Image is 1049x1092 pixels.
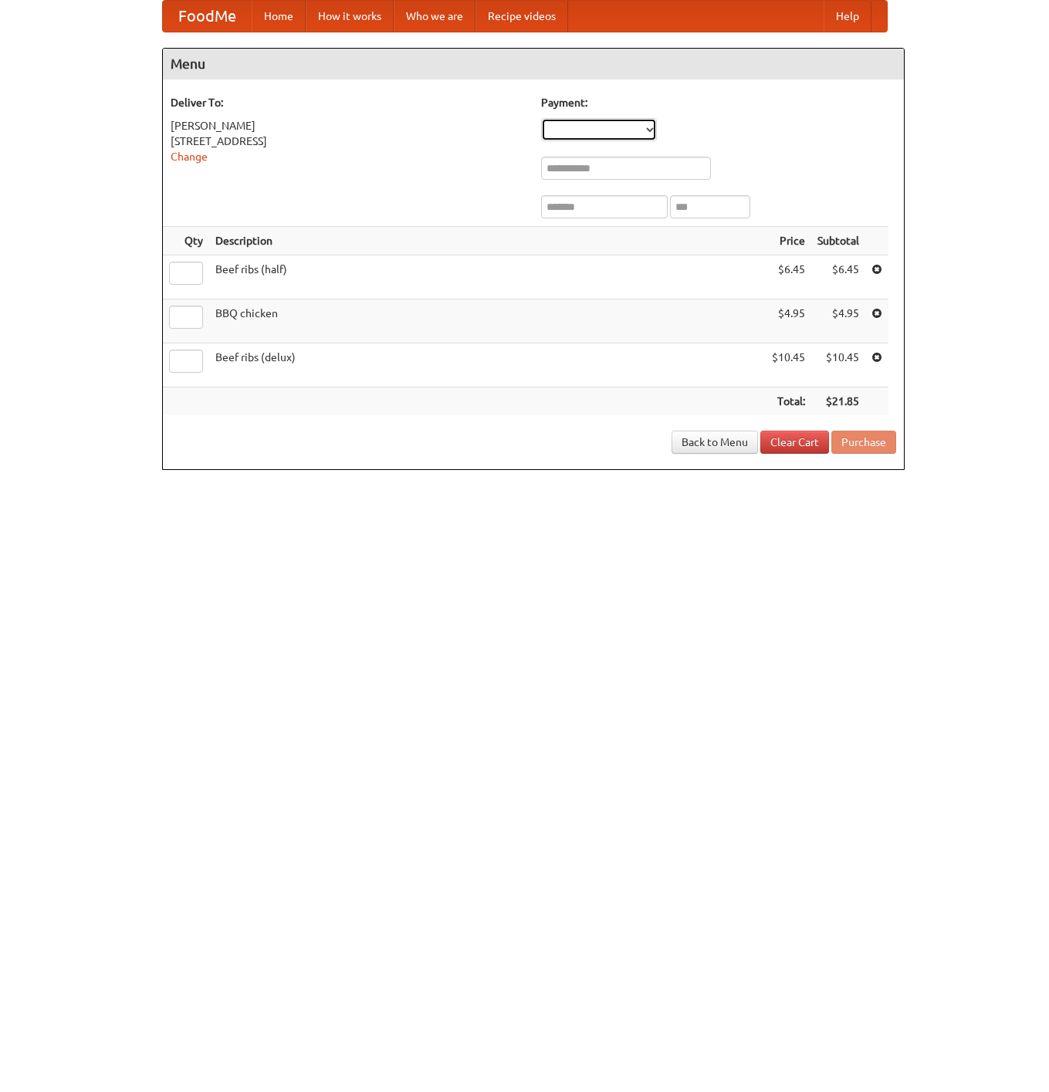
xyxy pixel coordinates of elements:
td: $6.45 [811,255,865,299]
a: Home [252,1,306,32]
a: Clear Cart [760,431,829,454]
td: $4.95 [766,299,811,343]
h4: Menu [163,49,904,79]
a: Back to Menu [672,431,758,454]
td: $10.45 [811,343,865,387]
td: BBQ chicken [209,299,766,343]
td: Beef ribs (delux) [209,343,766,387]
th: Description [209,227,766,255]
a: Help [824,1,871,32]
a: Change [171,150,208,163]
div: [PERSON_NAME] [171,118,526,134]
a: How it works [306,1,394,32]
a: Recipe videos [475,1,568,32]
th: Price [766,227,811,255]
td: $10.45 [766,343,811,387]
h5: Payment: [541,95,896,110]
div: [STREET_ADDRESS] [171,134,526,149]
a: FoodMe [163,1,252,32]
a: Who we are [394,1,475,32]
td: $6.45 [766,255,811,299]
th: $21.85 [811,387,865,416]
td: $4.95 [811,299,865,343]
button: Purchase [831,431,896,454]
td: Beef ribs (half) [209,255,766,299]
th: Total: [766,387,811,416]
th: Subtotal [811,227,865,255]
h5: Deliver To: [171,95,526,110]
th: Qty [163,227,209,255]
